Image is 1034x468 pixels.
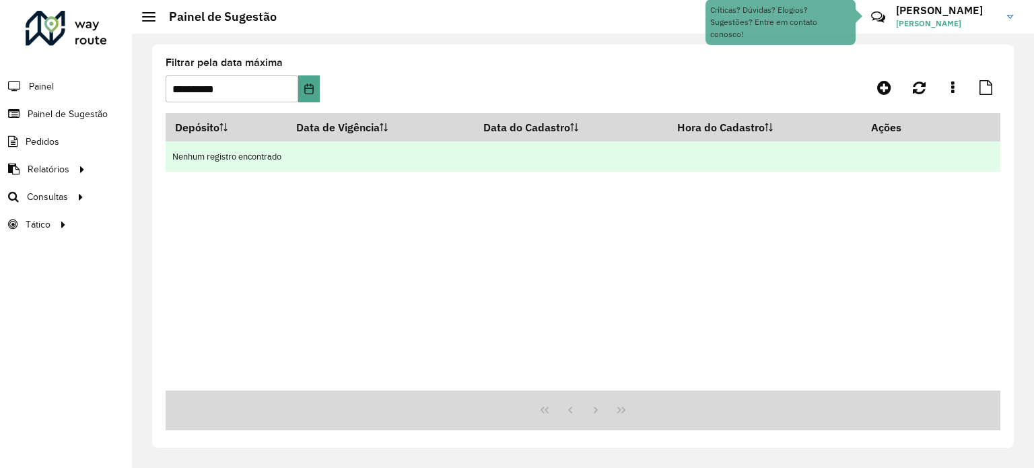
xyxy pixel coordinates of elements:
[862,113,943,141] th: Ações
[668,113,862,141] th: Hora do Cadastro
[26,218,50,232] span: Tático
[166,55,283,71] label: Filtrar pela data máxima
[27,190,68,204] span: Consultas
[896,18,997,30] span: [PERSON_NAME]
[166,141,1000,172] td: Nenhum registro encontrado
[29,79,54,94] span: Painel
[28,107,108,121] span: Painel de Sugestão
[166,113,287,141] th: Depósito
[896,4,997,17] h3: [PERSON_NAME]
[28,162,69,176] span: Relatórios
[156,9,277,24] h2: Painel de Sugestão
[475,113,668,141] th: Data do Cadastro
[298,75,320,102] button: Choose Date
[287,113,475,141] th: Data de Vigência
[864,3,893,32] a: Contato Rápido
[26,135,59,149] span: Pedidos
